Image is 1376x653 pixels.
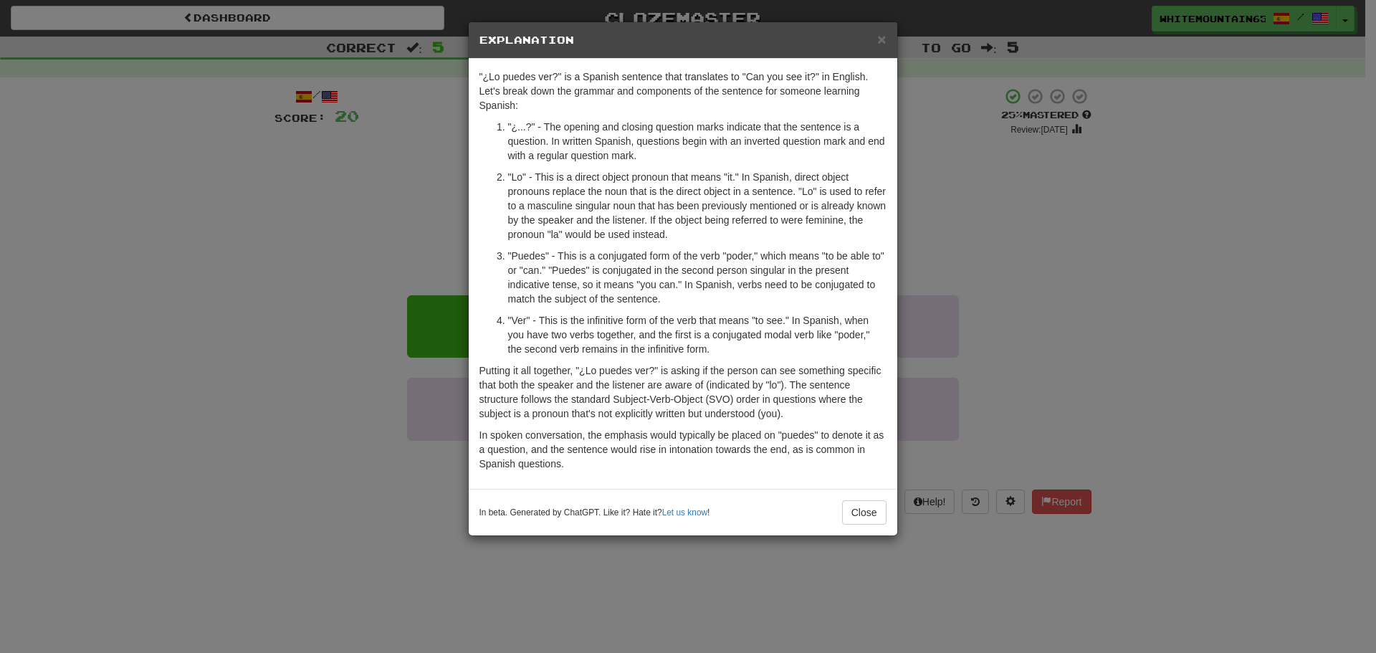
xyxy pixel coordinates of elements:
span: × [877,31,886,47]
p: "Ver" - This is the infinitive form of the verb that means "to see." In Spanish, when you have tw... [508,313,887,356]
button: Close [842,500,887,525]
p: "Lo" - This is a direct object pronoun that means "it." In Spanish, direct object pronouns replac... [508,170,887,242]
p: Putting it all together, "¿Lo puedes ver?" is asking if the person can see something specific tha... [479,363,887,421]
p: "Puedes" - This is a conjugated form of the verb "poder," which means "to be able to" or "can." "... [508,249,887,306]
p: In spoken conversation, the emphasis would typically be placed on "puedes" to denote it as a ques... [479,428,887,471]
p: "¿...?" - The opening and closing question marks indicate that the sentence is a question. In wri... [508,120,887,163]
small: In beta. Generated by ChatGPT. Like it? Hate it? ! [479,507,710,519]
a: Let us know [662,507,707,518]
p: "¿Lo puedes ver?" is a Spanish sentence that translates to "Can you see it?" in English. Let's br... [479,70,887,113]
button: Close [877,32,886,47]
h5: Explanation [479,33,887,47]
